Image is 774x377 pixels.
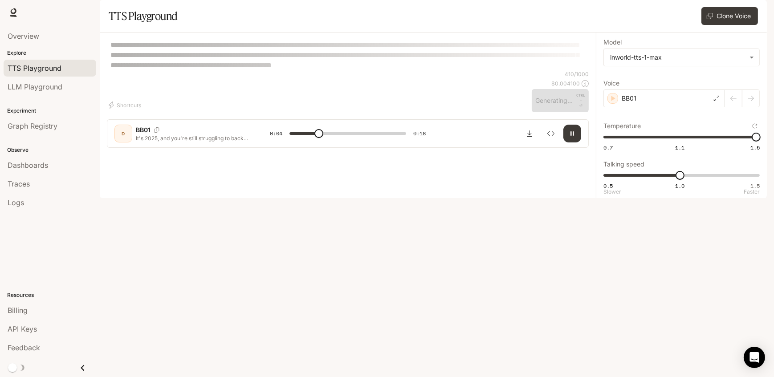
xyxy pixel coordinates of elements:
p: BB01 [622,94,636,103]
h1: TTS Playground [109,7,178,25]
div: inworld-tts-1-max [610,53,745,62]
p: 410 / 1000 [565,70,589,78]
p: Faster [744,189,760,195]
div: inworld-tts-1-max [604,49,759,66]
span: 0.7 [603,144,613,151]
span: 0.5 [603,182,613,190]
p: $ 0.004100 [551,80,580,87]
span: 0:04 [270,129,282,138]
button: Copy Voice ID [151,127,163,133]
p: Temperature [603,123,641,129]
p: Talking speed [603,161,644,167]
button: Download audio [521,125,538,142]
div: D [116,126,130,141]
button: Inspect [542,125,560,142]
span: 0:18 [413,129,426,138]
button: Reset to default [750,121,760,131]
span: 1.5 [750,144,760,151]
span: 1.1 [675,144,684,151]
p: Model [603,39,622,45]
p: Voice [603,80,619,86]
p: BB01 [136,126,151,134]
button: Shortcuts [107,98,145,112]
p: Slower [603,189,621,195]
button: Clone Voice [701,7,758,25]
span: 1.0 [675,182,684,190]
span: 1.5 [750,182,760,190]
p: It's 2025, and you're still struggling to back into a parking space? Go for it, bro! This wide re... [136,134,248,142]
div: Open Intercom Messenger [744,347,765,368]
